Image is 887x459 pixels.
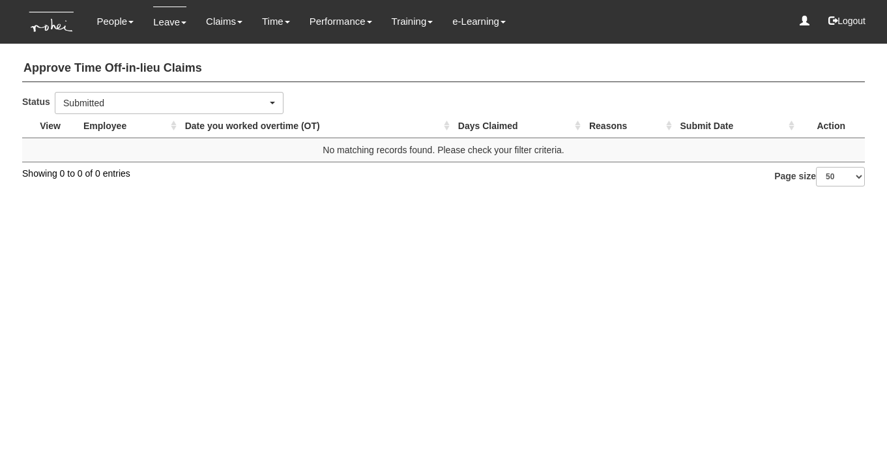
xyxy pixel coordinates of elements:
[392,7,433,37] a: Training
[675,114,798,138] th: Submit Date : activate to sort column ascending
[206,7,242,37] a: Claims
[78,114,180,138] th: Employee : activate to sort column ascending
[22,92,55,111] label: Status
[63,96,267,110] div: Submitted
[55,92,284,114] button: Submitted
[22,55,865,82] h4: Approve Time Off-in-lieu Claims
[819,5,875,37] button: Logout
[22,138,865,162] td: No matching records found. Please check your filter criteria.
[816,167,865,186] select: Page size
[262,7,290,37] a: Time
[774,167,865,186] label: Page size
[22,114,78,138] th: View
[310,7,372,37] a: Performance
[832,407,874,446] iframe: chat widget
[97,7,134,37] a: People
[453,114,584,138] th: Days Claimed : activate to sort column ascending
[452,7,506,37] a: e-Learning
[584,114,675,138] th: Reasons : activate to sort column ascending
[798,114,865,138] th: Action
[180,114,453,138] th: Date you worked overtime (OT) : activate to sort column ascending
[153,7,186,37] a: Leave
